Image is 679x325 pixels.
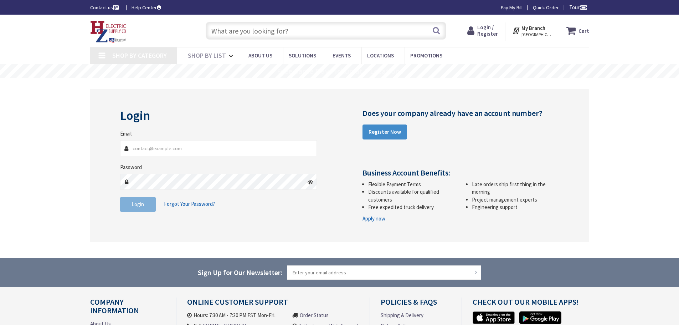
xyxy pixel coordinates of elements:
a: Apply now [362,215,385,222]
i: Click here to show/hide password [308,179,313,185]
button: Login [120,197,156,212]
a: Shipping & Delivery [381,311,423,319]
input: Enter your email address [287,265,482,280]
li: Free expedited truck delivery [368,203,456,211]
h2: Login [120,109,317,123]
input: Email [120,140,317,156]
span: Forgot Your Password? [164,200,215,207]
strong: My Branch [521,25,545,31]
h4: Check out Our Mobile Apps! [473,298,595,311]
li: Hours: 7:30 AM - 7:30 PM EST Mon-Fri. [187,311,286,319]
li: Engineering support [472,203,559,211]
span: Tour [569,4,587,11]
strong: Cart [578,24,589,37]
span: Locations [367,52,394,59]
label: Email [120,130,132,137]
div: My Branch [GEOGRAPHIC_DATA], [GEOGRAPHIC_DATA] [512,24,552,37]
li: Flexible Payment Terms [368,181,456,188]
h4: Business Account Benefits: [362,168,559,177]
a: Pay My Bill [501,4,523,11]
h4: Online Customer Support [187,298,359,311]
h4: Company Information [90,298,165,320]
span: Solutions [289,52,316,59]
label: Password [120,163,142,171]
span: Login [132,201,144,208]
a: Register Now [362,125,407,139]
strong: Register Now [369,128,401,135]
span: About Us [248,52,272,59]
input: What are you looking for? [206,22,446,40]
li: Late orders ship first thing in the morning [472,181,559,196]
a: Help Center [132,4,161,11]
span: Shop By Category [112,51,167,60]
li: Project management experts [472,196,559,203]
a: Login / Register [467,24,498,37]
a: Forgot Your Password? [164,197,215,211]
h4: Does your company already have an account number? [362,109,559,117]
span: Promotions [410,52,442,59]
span: Events [333,52,351,59]
span: Sign Up for Our Newsletter: [198,268,282,277]
span: Login / Register [477,24,498,37]
rs-layer: Free Same Day Pickup at 8 Locations [277,67,403,75]
span: Shop By List [188,51,226,60]
a: Contact us [90,4,120,11]
a: Order Status [300,311,329,319]
a: Cart [566,24,589,37]
h4: Policies & FAQs [381,298,451,311]
li: Discounts available for qualified customers [368,188,456,203]
a: Quick Order [533,4,559,11]
img: HZ Electric Supply [90,21,127,43]
span: [GEOGRAPHIC_DATA], [GEOGRAPHIC_DATA] [521,32,552,37]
